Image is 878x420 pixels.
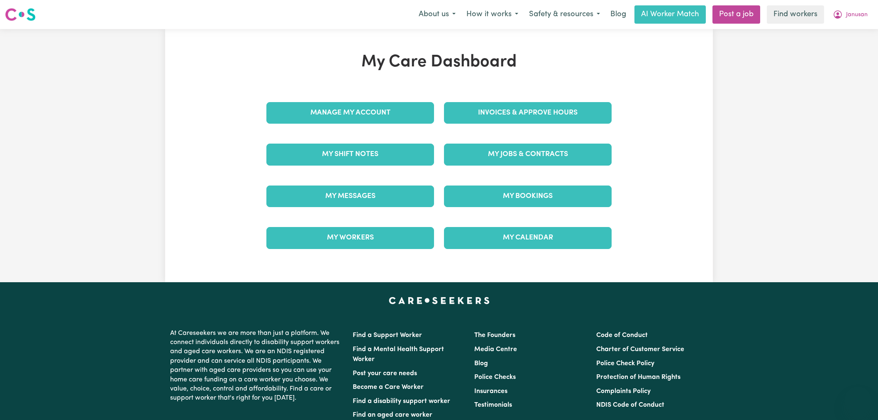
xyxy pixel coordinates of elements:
h1: My Care Dashboard [261,52,617,72]
p: At Careseekers we are more than just a platform. We connect individuals directly to disability su... [170,325,343,406]
a: Media Centre [474,346,517,353]
span: Janusan [846,10,868,20]
a: Post a job [712,5,760,24]
a: My Calendar [444,227,612,249]
button: My Account [827,6,873,23]
a: Testimonials [474,402,512,408]
a: Find an aged care worker [353,412,432,418]
a: Find workers [767,5,824,24]
a: Manage My Account [266,102,434,124]
a: Become a Care Worker [353,384,424,391]
a: My Messages [266,186,434,207]
a: Police Check Policy [596,360,654,367]
a: Find a Support Worker [353,332,422,339]
a: Police Checks [474,374,516,381]
a: The Founders [474,332,515,339]
a: My Bookings [444,186,612,207]
button: About us [413,6,461,23]
a: Careseekers home page [389,297,490,304]
a: AI Worker Match [634,5,706,24]
a: Insurances [474,388,507,395]
a: My Jobs & Contracts [444,144,612,165]
a: Blog [605,5,631,24]
a: Code of Conduct [596,332,648,339]
a: NDIS Code of Conduct [596,402,664,408]
a: Find a disability support worker [353,398,450,405]
a: Blog [474,360,488,367]
a: My Shift Notes [266,144,434,165]
a: Careseekers logo [5,5,36,24]
a: Protection of Human Rights [596,374,680,381]
a: Complaints Policy [596,388,651,395]
a: Find a Mental Health Support Worker [353,346,444,363]
a: Charter of Customer Service [596,346,684,353]
img: Careseekers logo [5,7,36,22]
button: How it works [461,6,524,23]
a: My Workers [266,227,434,249]
a: Post your care needs [353,370,417,377]
a: Invoices & Approve Hours [444,102,612,124]
button: Safety & resources [524,6,605,23]
iframe: Button to launch messaging window [845,387,871,413]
